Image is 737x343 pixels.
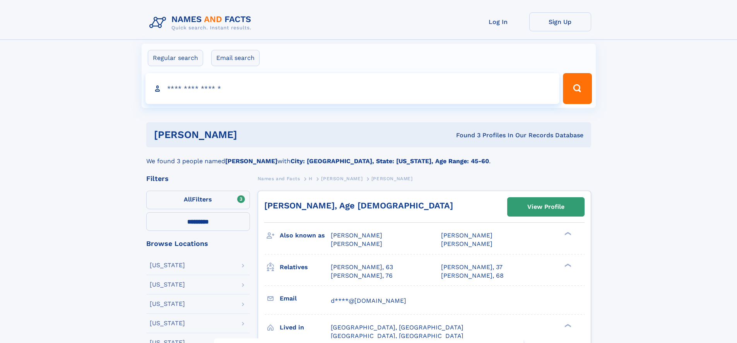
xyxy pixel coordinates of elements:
[563,323,572,328] div: ❯
[309,176,313,181] span: H
[508,198,584,216] a: View Profile
[280,292,331,305] h3: Email
[347,131,583,140] div: Found 3 Profiles In Our Records Database
[331,332,463,340] span: [GEOGRAPHIC_DATA], [GEOGRAPHIC_DATA]
[331,271,393,280] a: [PERSON_NAME], 76
[146,240,250,247] div: Browse Locations
[331,324,463,331] span: [GEOGRAPHIC_DATA], [GEOGRAPHIC_DATA]
[563,73,592,104] button: Search Button
[148,50,203,66] label: Regular search
[527,198,564,216] div: View Profile
[441,263,503,271] a: [PERSON_NAME], 37
[467,12,529,31] a: Log In
[258,174,300,183] a: Names and Facts
[146,191,250,209] label: Filters
[441,271,504,280] a: [PERSON_NAME], 68
[291,157,489,165] b: City: [GEOGRAPHIC_DATA], State: [US_STATE], Age Range: 45-60
[264,201,453,210] a: [PERSON_NAME], Age [DEMOGRAPHIC_DATA]
[280,321,331,334] h3: Lived in
[371,176,413,181] span: [PERSON_NAME]
[331,263,393,271] a: [PERSON_NAME], 63
[280,261,331,274] h3: Relatives
[331,240,382,247] span: [PERSON_NAME]
[280,229,331,242] h3: Also known as
[150,301,185,307] div: [US_STATE]
[563,263,572,268] div: ❯
[154,130,347,140] h1: [PERSON_NAME]
[150,282,185,288] div: [US_STATE]
[529,12,591,31] a: Sign Up
[150,262,185,268] div: [US_STATE]
[331,232,382,239] span: [PERSON_NAME]
[309,174,313,183] a: H
[441,240,492,247] span: [PERSON_NAME]
[321,174,363,183] a: [PERSON_NAME]
[145,73,560,104] input: search input
[225,157,277,165] b: [PERSON_NAME]
[146,175,250,182] div: Filters
[150,320,185,326] div: [US_STATE]
[563,231,572,236] div: ❯
[146,147,591,166] div: We found 3 people named with .
[146,12,258,33] img: Logo Names and Facts
[321,176,363,181] span: [PERSON_NAME]
[211,50,260,66] label: Email search
[184,196,192,203] span: All
[441,232,492,239] span: [PERSON_NAME]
